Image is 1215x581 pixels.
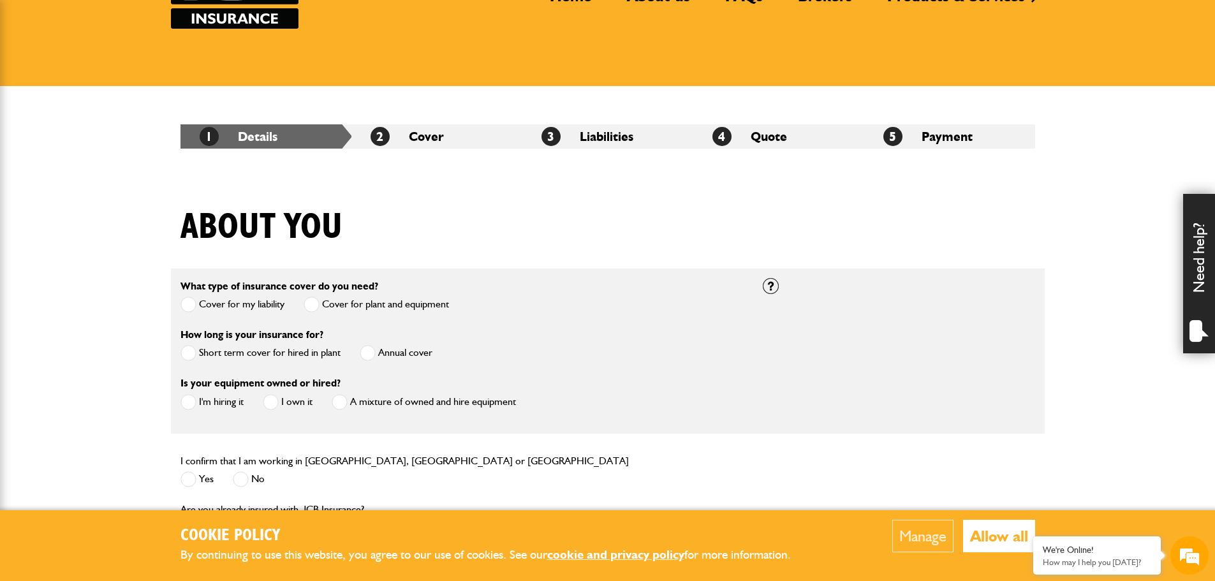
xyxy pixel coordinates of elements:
[864,124,1035,149] li: Payment
[180,378,341,388] label: Is your equipment owned or hired?
[17,231,233,382] textarea: Type your message and hit 'Enter'
[180,394,244,410] label: I'm hiring it
[522,124,693,149] li: Liabilities
[180,124,351,149] li: Details
[263,394,313,410] label: I own it
[180,345,341,361] label: Short term cover for hired in plant
[17,156,233,184] input: Enter your email address
[200,127,219,146] span: 1
[1183,194,1215,353] div: Need help?
[693,124,864,149] li: Quote
[712,127,732,146] span: 4
[180,281,378,291] label: What type of insurance cover do you need?
[22,71,54,89] img: d_20077148190_company_1631870298795_20077148190
[17,193,233,221] input: Enter your phone number
[541,127,561,146] span: 3
[892,520,954,552] button: Manage
[547,547,684,562] a: cookie and privacy policy
[360,345,432,361] label: Annual cover
[304,297,449,313] label: Cover for plant and equipment
[180,545,812,565] p: By continuing to use this website, you agree to our use of cookies. See our for more information.
[351,124,522,149] li: Cover
[1043,557,1151,567] p: How may I help you today?
[180,471,214,487] label: Yes
[180,330,323,340] label: How long is your insurance for?
[180,206,342,249] h1: About you
[180,526,812,546] h2: Cookie Policy
[233,471,265,487] label: No
[180,456,629,466] label: I confirm that I am working in [GEOGRAPHIC_DATA], [GEOGRAPHIC_DATA] or [GEOGRAPHIC_DATA]
[883,127,902,146] span: 5
[371,127,390,146] span: 2
[173,393,232,410] em: Start Chat
[66,71,214,88] div: Chat with us now
[17,118,233,146] input: Enter your last name
[963,520,1035,552] button: Allow all
[209,6,240,37] div: Minimize live chat window
[332,394,516,410] label: A mixture of owned and hire equipment
[1043,545,1151,555] div: We're Online!
[180,504,364,515] label: Are you already insured with JCB Insurance?
[180,297,284,313] label: Cover for my liability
